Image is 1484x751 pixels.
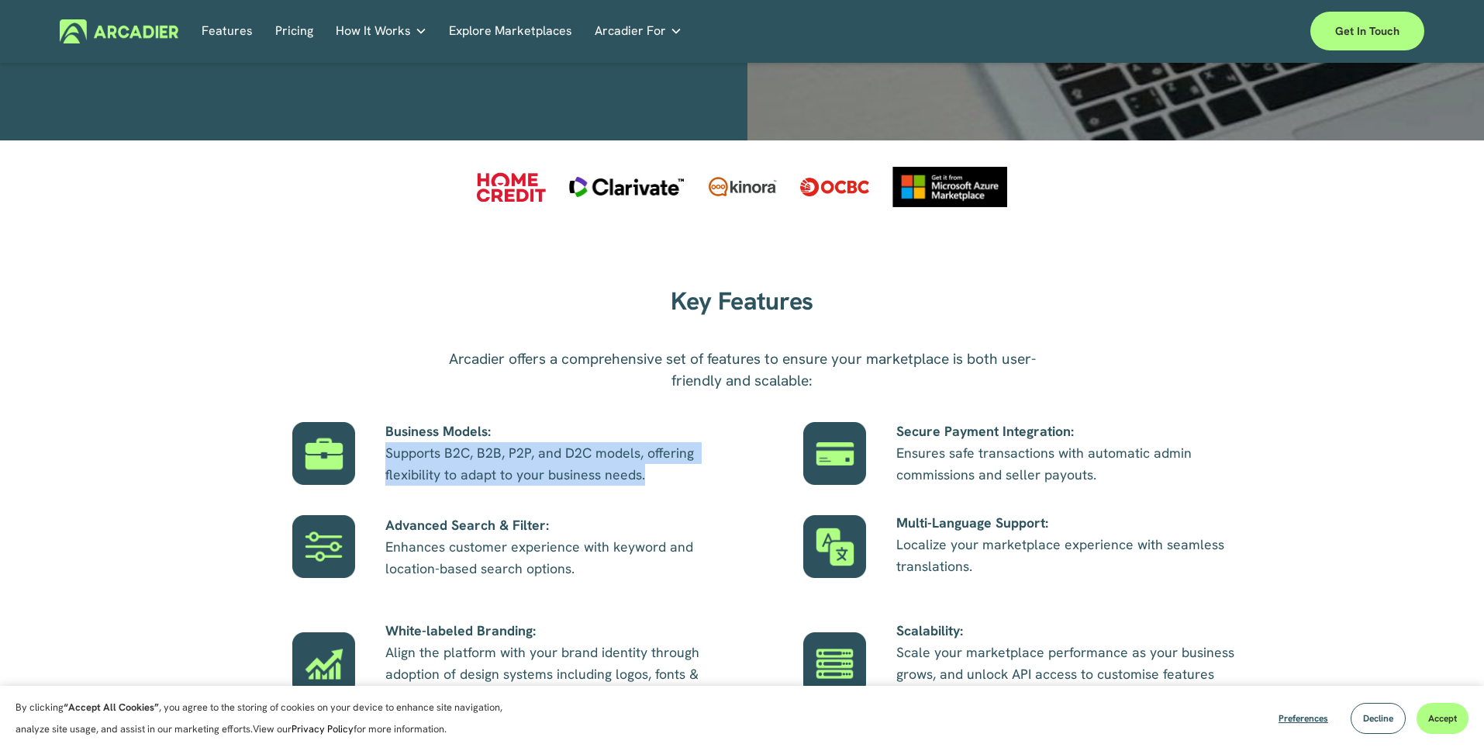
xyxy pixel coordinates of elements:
a: Get in touch [1310,12,1424,50]
a: Explore Marketplaces [449,19,572,43]
img: Arcadier [60,19,178,43]
a: Features [202,19,253,43]
span: Decline [1363,712,1393,725]
p: Align the platform with your brand identity through adoption of design systems including logos, f... [385,620,727,707]
a: folder dropdown [595,19,682,43]
strong: Multi-Language Support: [896,514,1048,531]
span: How It Works [336,20,411,42]
span: Arcadier For [595,20,666,42]
a: Pricing [275,19,313,43]
p: Arcadier offers a comprehensive set of features to ensure your marketplace is both user-friendly ... [432,348,1052,392]
strong: Scalability: [896,621,963,639]
span: Preferences [1279,712,1328,725]
p: By clicking , you agree to the storing of cookies on your device to enhance site navigation, anal... [16,697,519,740]
strong: White-labeled Branding: [385,621,536,639]
p: Supports B2C, B2B, P2P, and D2C models, offering flexibility to adapt to your business needs. [385,420,727,486]
strong: Key Features [671,285,813,317]
strong: “Accept All Cookies” [64,701,159,714]
a: Privacy Policy [292,722,354,735]
strong: Advanced Search & Filter: [385,516,549,534]
button: Preferences [1267,703,1340,734]
a: folder dropdown [336,19,427,43]
strong: Business Models: [385,422,491,440]
iframe: Chat Widget [1406,677,1484,751]
p: Scale your marketplace performance as your business grows, and unlock API access to customise fea... [896,620,1238,707]
p: Ensures safe transactions with automatic admin commissions and seller payouts. [896,420,1238,486]
p: Enhances customer experience with keyword and location-based search options. [385,514,727,580]
button: Decline [1351,703,1406,734]
p: Localize your marketplace experience with seamless translations. [896,512,1238,577]
strong: Secure Payment Integration: [896,422,1074,440]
